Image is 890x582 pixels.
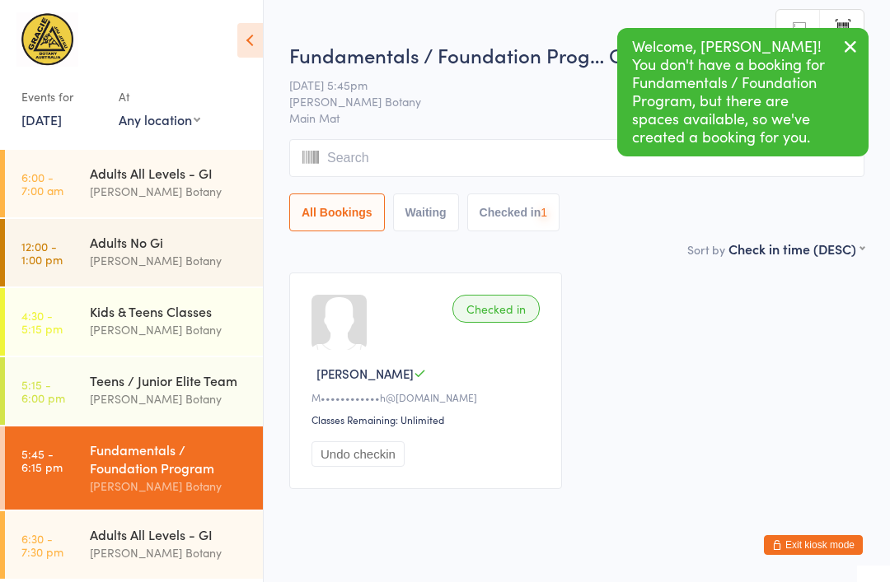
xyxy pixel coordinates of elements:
time: 6:30 - 7:30 pm [21,532,63,558]
a: 4:30 -5:15 pmKids & Teens Classes[PERSON_NAME] Botany [5,288,263,356]
div: Checked in [452,295,540,323]
div: [PERSON_NAME] Botany [90,477,249,496]
span: Main Mat [289,109,864,126]
div: Events for [21,83,102,110]
div: 1 [541,206,547,219]
a: 6:30 -7:30 pmAdults All Levels - GI[PERSON_NAME] Botany [5,511,263,579]
div: Fundamentals / Foundation Program [90,440,249,477]
a: 6:00 -7:00 amAdults All Levels - GI[PERSON_NAME] Botany [5,150,263,217]
div: [PERSON_NAME] Botany [90,182,249,201]
div: Welcome, [PERSON_NAME]! You don't have a booking for Fundamentals / Foundation Program, but there... [617,28,869,156]
div: M••••••••••••h@[DOMAIN_NAME] [311,390,545,404]
div: Any location [119,110,200,128]
div: At [119,83,200,110]
div: Classes Remaining: Unlimited [311,412,545,426]
time: 4:30 - 5:15 pm [21,309,63,335]
div: [PERSON_NAME] Botany [90,251,249,270]
a: 5:45 -6:15 pmFundamentals / Foundation Program[PERSON_NAME] Botany [5,426,263,510]
div: Adults No Gi [90,233,249,251]
span: [PERSON_NAME] Botany [289,93,839,109]
a: 12:00 -1:00 pmAdults No Gi[PERSON_NAME] Botany [5,219,263,286]
div: Teens / Junior Elite Team [90,371,249,389]
time: 5:45 - 6:15 pm [21,447,63,473]
a: [DATE] [21,110,62,128]
input: Search [289,139,864,177]
button: Checked in1 [467,193,560,231]
img: Gracie Botany [16,12,78,67]
time: 12:00 - 1:00 pm [21,240,63,266]
button: Undo checkin [311,441,405,467]
h2: Fundamentals / Foundation Prog… Check-in [289,41,864,68]
label: Sort by [687,241,725,258]
div: [PERSON_NAME] Botany [90,543,249,562]
div: Check in time (DESC) [728,240,864,258]
div: Adults All Levels - GI [90,525,249,543]
span: [DATE] 5:45pm [289,77,839,93]
time: 6:00 - 7:00 am [21,170,63,197]
div: Adults All Levels - GI [90,164,249,182]
div: Kids & Teens Classes [90,302,249,320]
div: [PERSON_NAME] Botany [90,389,249,408]
time: 5:15 - 6:00 pm [21,378,65,404]
button: Exit kiosk mode [764,535,863,555]
a: 5:15 -6:00 pmTeens / Junior Elite Team[PERSON_NAME] Botany [5,357,263,425]
button: All Bookings [289,193,385,231]
div: [PERSON_NAME] Botany [90,320,249,339]
span: [PERSON_NAME] [316,365,414,382]
button: Waiting [393,193,459,231]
